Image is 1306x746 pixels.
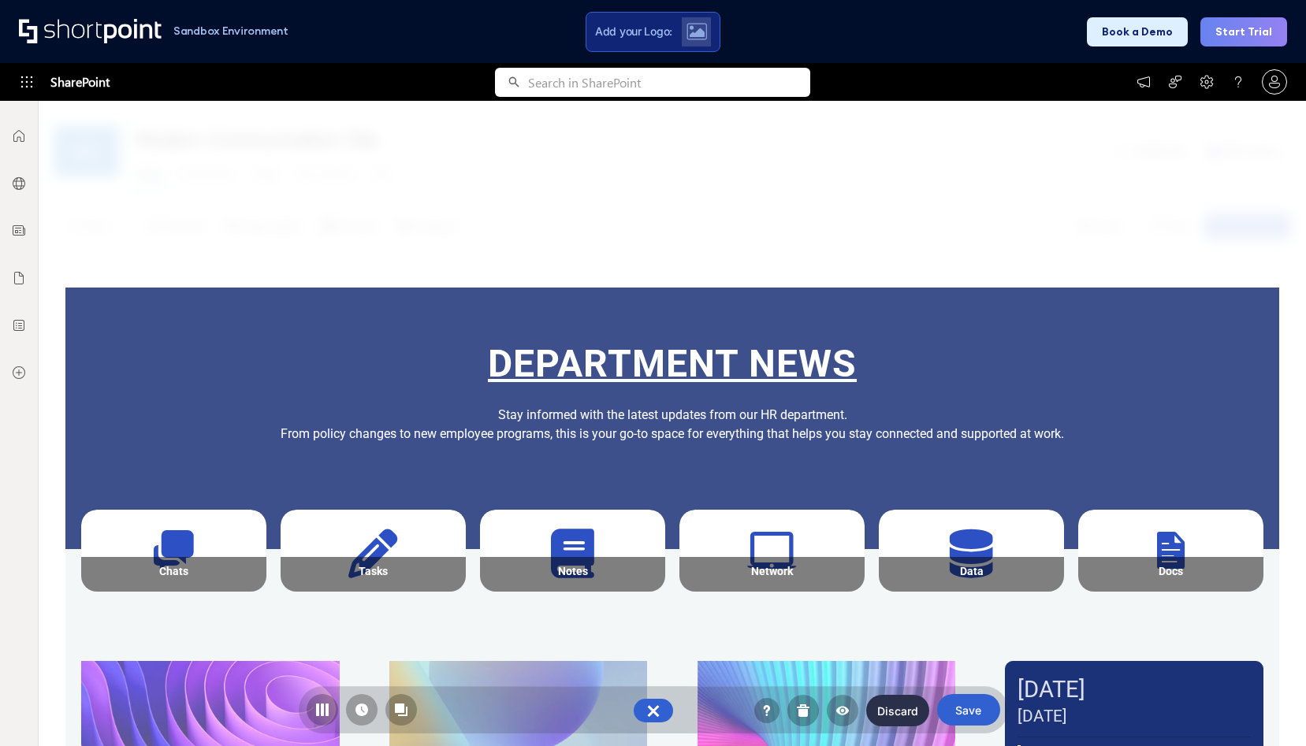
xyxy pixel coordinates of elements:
h1: Sandbox Environment [173,27,288,35]
img: Upload logo [686,23,707,40]
button: Book a Demo [1087,17,1188,46]
button: Start Trial [1200,17,1287,46]
button: Save [937,694,1000,726]
input: Search in SharePoint [528,68,810,97]
iframe: Chat Widget [1227,670,1306,746]
span: SharePoint [50,63,110,101]
span: Add your Logo: [595,24,672,39]
button: Discard [866,695,929,726]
